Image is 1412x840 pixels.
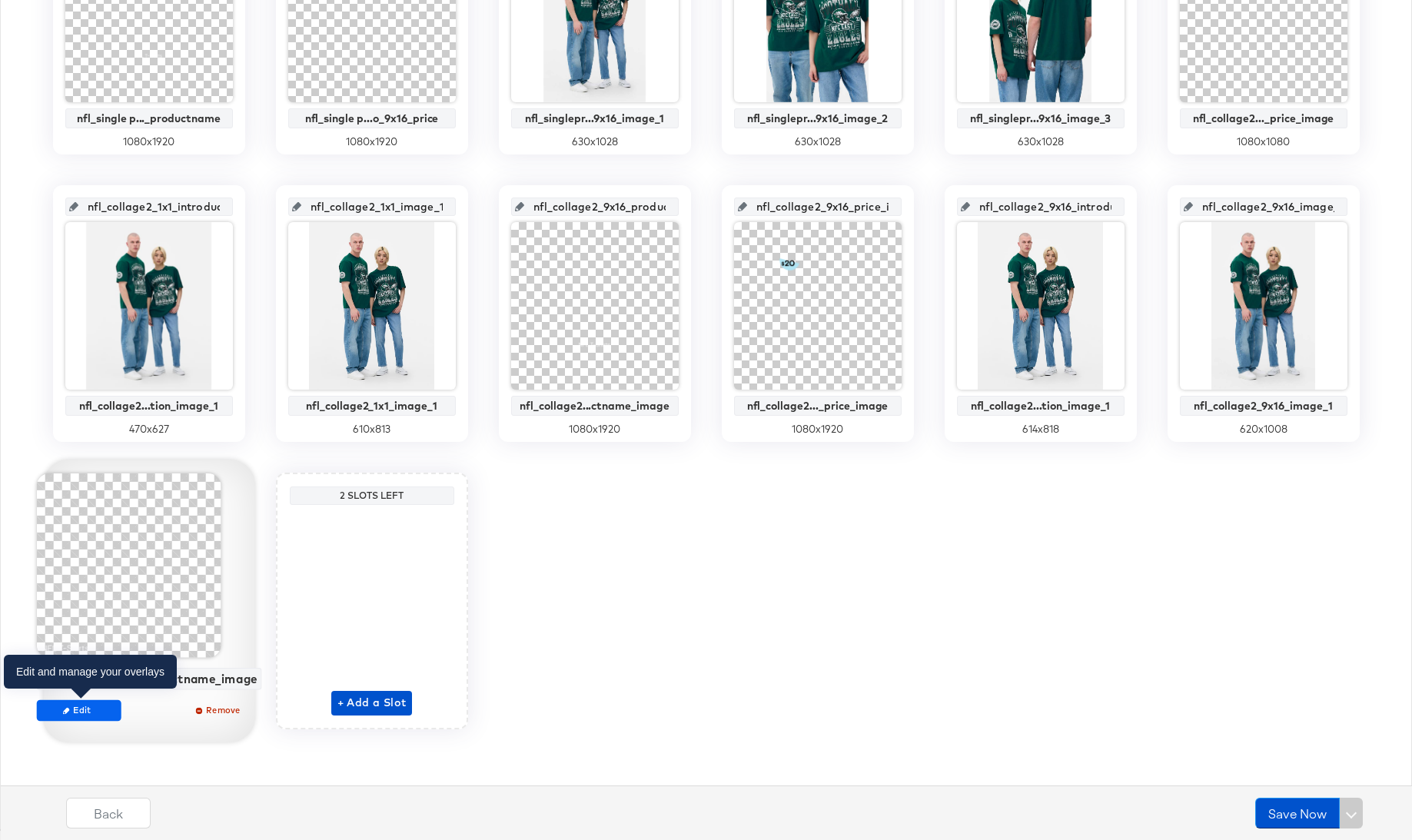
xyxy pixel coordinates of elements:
div: 1080 x 1920 [734,422,902,437]
div: 2 Slots Left [294,490,450,502]
div: nfl_singlepr...9x16_image_3 [961,112,1121,125]
div: 620 x 1008 [1180,422,1347,437]
div: nfl_collage2...tion_image_1 [961,400,1121,412]
div: 1080 x 1920 [511,422,679,437]
div: nfl_collage2...ctname_image [515,400,675,412]
div: 614 x 818 [957,422,1125,437]
span: + Add a Slot [337,693,407,712]
div: 470 x 627 [65,422,233,437]
div: nfl_collage2..._price_image [738,400,898,412]
button: Save Now [1255,798,1340,828]
div: nfl_singlepr...9x16_image_1 [515,112,675,125]
button: Back [66,798,151,828]
div: 610 x 813 [288,422,456,437]
button: + Add a Slot [331,691,413,715]
div: 1080 x 1920 [65,134,233,149]
div: 1080 x 1920 [288,134,456,149]
div: nfl_singlepr...9x16_image_2 [738,112,898,125]
div: nfl_collage2_1x1_productname_image [40,672,257,686]
div: nfl_single p..._productname [69,112,229,125]
div: 630 x 1028 [957,134,1125,149]
div: 630 x 1028 [511,134,679,149]
div: 630 x 1028 [734,134,902,149]
button: Edit [36,699,121,721]
button: Remove [177,699,261,721]
div: nfl_collage2_1x1_image_1 [292,400,452,412]
span: Edit [43,704,114,715]
span: Remove [184,704,254,715]
div: nfl_collage2..._price_image [1184,112,1344,125]
div: 1080 x 1080 [1180,134,1347,149]
div: nfl_collage2...tion_image_1 [69,400,229,412]
div: nfl_collage2_9x16_image_1 [1184,400,1344,412]
div: nfl_single p...o_9x16_price [292,112,452,125]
